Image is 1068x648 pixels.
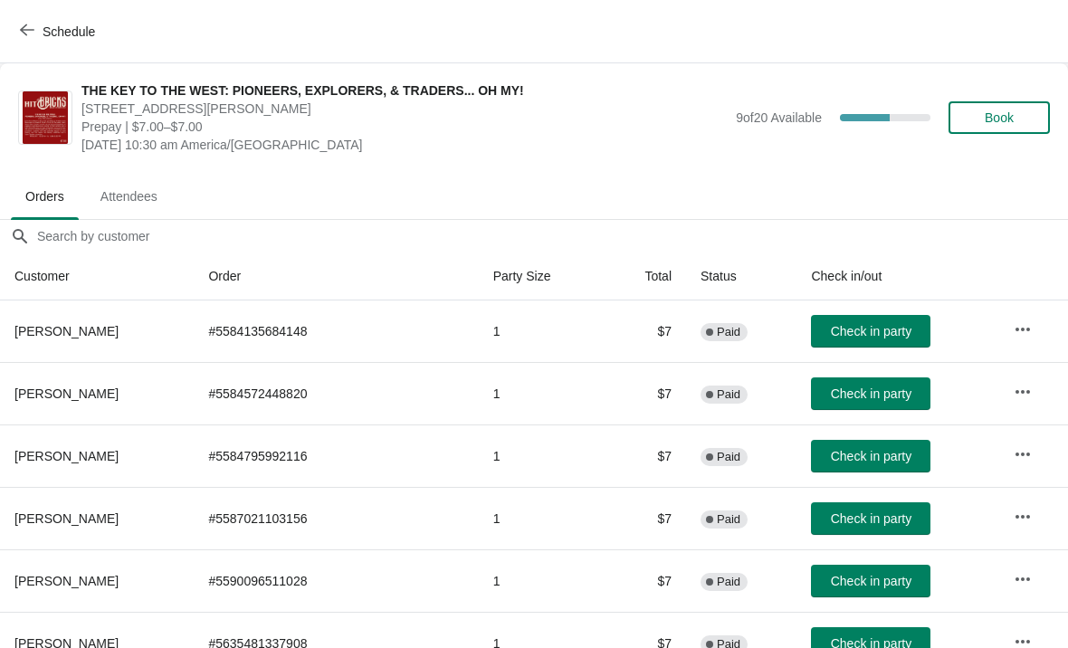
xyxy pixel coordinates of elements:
button: Check in party [811,315,930,348]
td: $7 [605,487,686,549]
td: # 5584135684148 [194,300,478,362]
td: 1 [479,424,606,487]
span: Book [985,110,1014,125]
th: Total [605,253,686,300]
span: Check in party [831,574,911,588]
span: Check in party [831,324,911,338]
span: Check in party [831,449,911,463]
span: [PERSON_NAME] [14,574,119,588]
span: [PERSON_NAME] [14,324,119,338]
td: 1 [479,549,606,612]
td: 1 [479,487,606,549]
td: # 5590096511028 [194,549,478,612]
span: Paid [717,450,740,464]
span: [PERSON_NAME] [14,386,119,401]
button: Book [949,101,1050,134]
input: Search by customer [36,220,1068,253]
button: Check in party [811,440,930,472]
button: Check in party [811,502,930,535]
button: Schedule [9,15,110,48]
span: Orders [11,180,79,213]
span: [PERSON_NAME] [14,449,119,463]
td: $7 [605,362,686,424]
td: $7 [605,300,686,362]
span: [STREET_ADDRESS][PERSON_NAME] [81,100,727,118]
button: Check in party [811,565,930,597]
td: # 5584795992116 [194,424,478,487]
span: THE KEY TO THE WEST: PIONEERS, EXPLORERS, & TRADERS... OH MY! [81,81,727,100]
td: # 5584572448820 [194,362,478,424]
td: 1 [479,300,606,362]
span: Check in party [831,511,911,526]
th: Check in/out [796,253,999,300]
th: Status [686,253,796,300]
span: Attendees [86,180,172,213]
td: 1 [479,362,606,424]
td: $7 [605,549,686,612]
span: 9 of 20 Available [736,110,822,125]
th: Party Size [479,253,606,300]
span: Paid [717,575,740,589]
span: Paid [717,387,740,402]
span: Check in party [831,386,911,401]
td: $7 [605,424,686,487]
span: [DATE] 10:30 am America/[GEOGRAPHIC_DATA] [81,136,727,154]
span: Schedule [43,24,95,39]
span: [PERSON_NAME] [14,511,119,526]
span: Prepay | $7.00–$7.00 [81,118,727,136]
button: Check in party [811,377,930,410]
span: Paid [717,325,740,339]
span: Paid [717,512,740,527]
td: # 5587021103156 [194,487,478,549]
img: THE KEY TO THE WEST: PIONEERS, EXPLORERS, & TRADERS... OH MY! [23,91,67,144]
th: Order [194,253,478,300]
